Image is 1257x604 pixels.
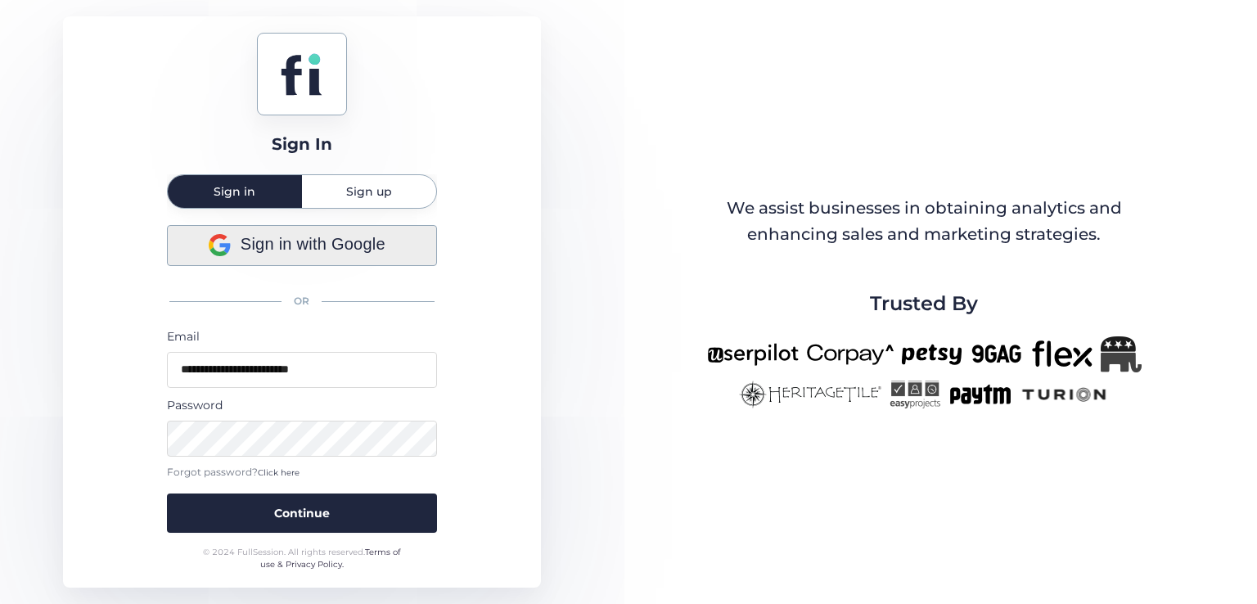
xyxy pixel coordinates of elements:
span: Sign up [346,186,392,197]
img: easyprojects-new.png [890,381,940,408]
div: Password [167,396,437,414]
img: userpilot-new.png [707,336,799,372]
span: Trusted By [870,288,978,319]
div: Email [167,327,437,345]
div: Forgot password? [167,465,437,480]
img: paytm-new.png [948,381,1011,408]
img: 9gag-new.png [970,336,1024,372]
img: corpay-new.png [807,336,894,372]
img: flex-new.png [1032,336,1093,372]
span: Continue [274,504,330,522]
button: Continue [167,494,437,533]
span: Sign in with Google [241,232,385,257]
div: We assist businesses in obtaining analytics and enhancing sales and marketing strategies. [708,196,1140,247]
img: turion-new.png [1020,381,1109,408]
span: Click here [258,467,300,478]
div: Sign In [272,132,332,157]
span: Sign in [214,186,255,197]
div: © 2024 FullSession. All rights reserved. [196,546,408,571]
img: heritagetile-new.png [739,381,881,408]
img: petsy-new.png [902,336,962,372]
div: OR [167,284,437,319]
img: Republicanlogo-bw.png [1101,336,1142,372]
